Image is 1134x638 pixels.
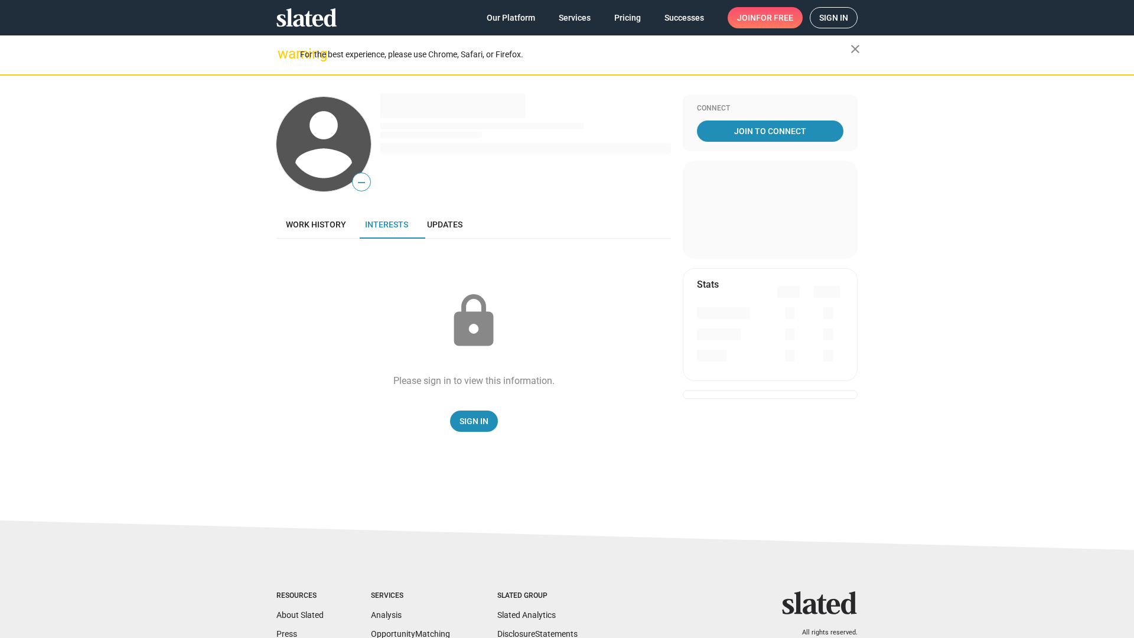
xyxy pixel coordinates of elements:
[276,610,324,620] a: About Slated
[699,121,841,142] span: Join To Connect
[276,210,356,239] a: Work history
[444,292,503,351] mat-icon: lock
[549,7,600,28] a: Services
[418,210,472,239] a: Updates
[460,411,488,432] span: Sign In
[697,104,843,113] div: Connect
[353,175,370,190] span: —
[371,610,402,620] a: Analysis
[276,591,324,601] div: Resources
[365,220,408,229] span: Interests
[559,7,591,28] span: Services
[728,7,803,28] a: Joinfor free
[819,8,848,28] span: Sign in
[427,220,462,229] span: Updates
[487,7,535,28] span: Our Platform
[605,7,650,28] a: Pricing
[697,278,719,291] mat-card-title: Stats
[371,591,450,601] div: Services
[278,47,292,61] mat-icon: warning
[497,610,556,620] a: Slated Analytics
[614,7,641,28] span: Pricing
[737,7,793,28] span: Join
[664,7,704,28] span: Successes
[655,7,713,28] a: Successes
[756,7,793,28] span: for free
[848,42,862,56] mat-icon: close
[450,411,498,432] a: Sign In
[300,47,850,63] div: For the best experience, please use Chrome, Safari, or Firefox.
[697,121,843,142] a: Join To Connect
[477,7,545,28] a: Our Platform
[286,220,346,229] span: Work history
[393,375,555,387] div: Please sign in to view this information.
[497,591,578,601] div: Slated Group
[356,210,418,239] a: Interests
[810,7,858,28] a: Sign in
